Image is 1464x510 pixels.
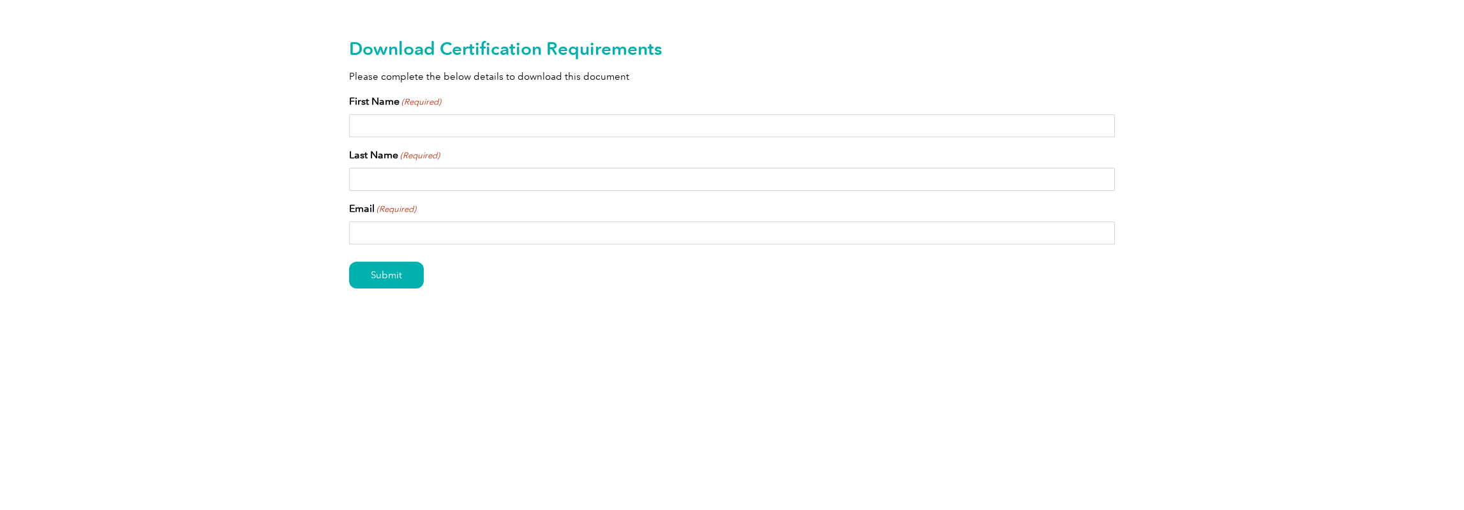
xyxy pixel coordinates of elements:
span: (Required) [376,203,417,216]
label: Email [349,201,416,216]
label: First Name [349,94,441,109]
span: (Required) [400,149,440,162]
input: Submit [349,262,424,289]
span: (Required) [401,96,442,109]
label: Last Name [349,147,440,163]
p: Please complete the below details to download this document [349,70,1115,84]
h2: Download Certification Requirements [349,38,1115,59]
